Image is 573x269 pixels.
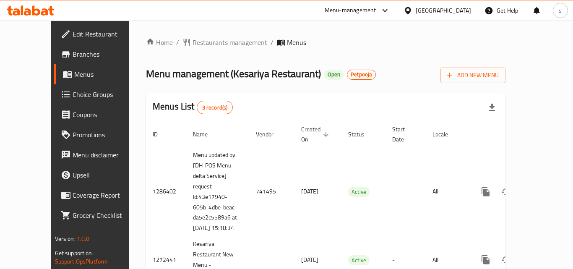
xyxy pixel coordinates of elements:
span: [DATE] [301,254,318,265]
span: Menu management ( Kesariya Restaurant ) [146,64,321,83]
span: Menu disclaimer [73,150,140,160]
span: Add New Menu [447,70,499,81]
button: Add New Menu [440,68,505,83]
a: Coupons [54,104,146,125]
span: Locale [432,129,459,139]
div: [GEOGRAPHIC_DATA] [416,6,471,15]
a: Home [146,37,173,47]
span: Choice Groups [73,89,140,99]
span: Petpooja [347,71,375,78]
a: Branches [54,44,146,64]
a: Coverage Report [54,185,146,205]
span: Active [348,187,370,197]
span: Upsell [73,170,140,180]
a: Upsell [54,165,146,185]
a: Grocery Checklist [54,205,146,225]
span: Get support on: [55,248,94,259]
span: Menus [74,69,140,79]
span: Coupons [73,110,140,120]
span: Grocery Checklist [73,210,140,220]
a: Menu disclaimer [54,145,146,165]
div: Active [348,255,370,265]
span: 1.0.0 [77,233,90,244]
span: Branches [73,49,140,59]
div: Export file [482,97,502,118]
button: Change Status [496,182,516,202]
td: All [426,147,469,236]
li: / [271,37,273,47]
div: Total records count [197,101,233,114]
div: Menu-management [325,5,376,16]
h2: Menus List [153,100,233,114]
span: s [559,6,562,15]
a: Menus [54,64,146,84]
span: Restaurants management [193,37,267,47]
span: 3 record(s) [197,104,233,112]
td: 1286402 [146,147,186,236]
td: - [385,147,426,236]
span: Status [348,129,375,139]
nav: breadcrumb [146,37,505,47]
th: Actions [469,122,563,147]
span: Start Date [392,124,416,144]
span: Vendor [256,129,284,139]
a: Restaurants management [182,37,267,47]
a: Edit Restaurant [54,24,146,44]
td: Menu updated by [DH-POS Menu delta Service] request Id:43e17940-605b-4dbe-beac-da5e2c5589a6 at [D... [186,147,249,236]
span: Open [324,71,344,78]
span: Edit Restaurant [73,29,140,39]
button: more [476,182,496,202]
td: 741495 [249,147,294,236]
span: Created On [301,124,331,144]
span: Active [348,256,370,265]
span: Menus [287,37,306,47]
span: [DATE] [301,186,318,197]
div: Open [324,70,344,80]
li: / [176,37,179,47]
span: Name [193,129,219,139]
a: Support.OpsPlatform [55,256,108,267]
span: Promotions [73,130,140,140]
span: Coverage Report [73,190,140,200]
a: Choice Groups [54,84,146,104]
a: Promotions [54,125,146,145]
span: ID [153,129,169,139]
span: Version: [55,233,76,244]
